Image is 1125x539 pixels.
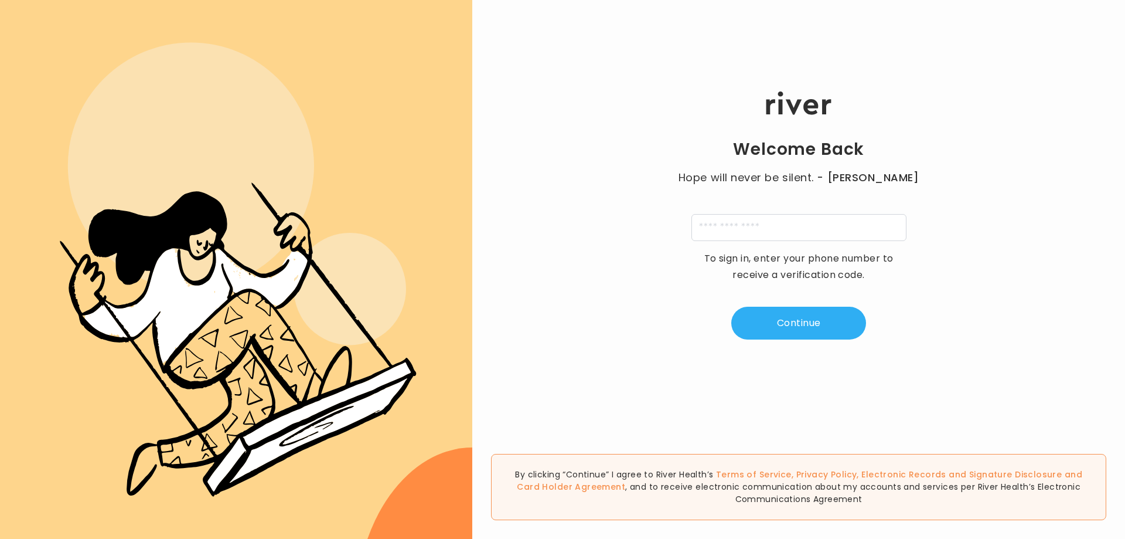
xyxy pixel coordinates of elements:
[817,170,919,186] span: - [PERSON_NAME]
[696,250,901,283] p: To sign in, enter your phone number to receive a verification code.
[861,469,1062,480] a: Electronic Records and Signature Disclosure
[517,481,625,493] a: Card Holder Agreement
[716,469,792,480] a: Terms of Service
[517,469,1082,493] span: , , and
[625,481,1080,505] span: , and to receive electronic communication about my accounts and services per River Health’s Elect...
[667,170,930,186] p: Hope will never be silent.
[491,454,1106,520] div: By clicking “Continue” I agree to River Health’s
[733,139,864,160] h1: Welcome Back
[731,307,866,340] button: Continue
[796,469,857,480] a: Privacy Policy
